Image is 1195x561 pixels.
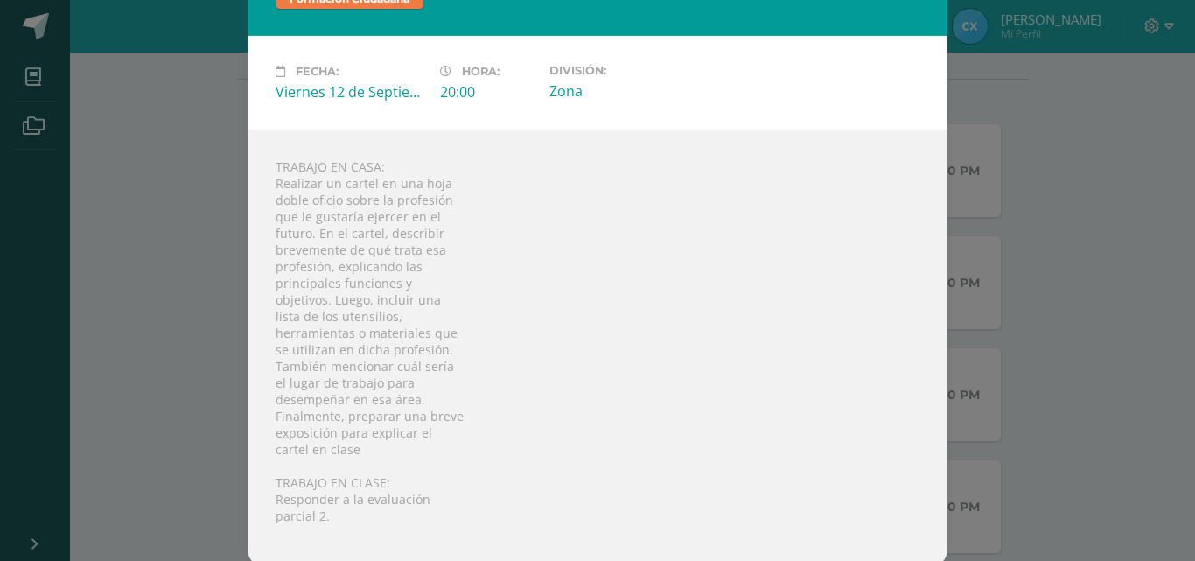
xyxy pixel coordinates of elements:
label: División: [549,64,700,77]
span: Hora: [462,65,500,78]
div: Viernes 12 de Septiembre [276,82,426,102]
div: Zona [549,81,700,101]
div: 20:00 [440,82,535,102]
span: Fecha: [296,65,339,78]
